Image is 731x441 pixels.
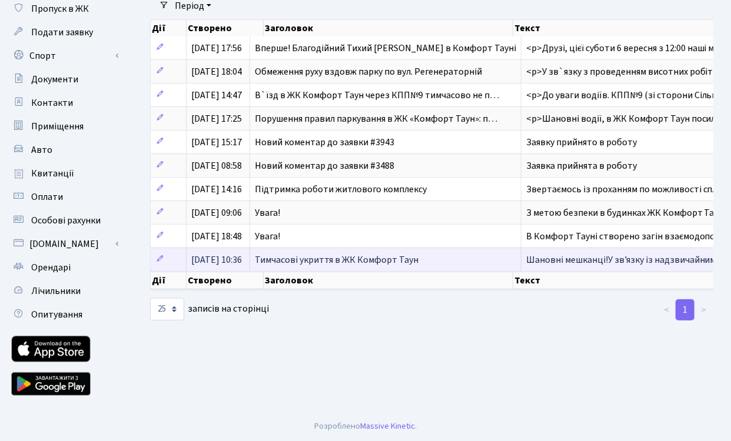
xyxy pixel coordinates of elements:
span: Авто [31,143,52,156]
span: [DATE] 15:17 [191,136,242,149]
span: Підтримка роботи житлового комплексу [255,183,427,196]
a: 1 [676,299,695,320]
a: Авто [6,138,124,162]
span: Опитування [31,308,82,321]
a: Лічильники [6,279,124,303]
span: [DATE] 10:36 [191,253,242,266]
a: Орендарі [6,256,124,279]
label: записів на сторінці [150,298,269,320]
span: [DATE] 09:06 [191,206,242,219]
th: Створено [187,272,264,289]
span: [DATE] 14:47 [191,89,242,102]
span: Увага! [255,230,280,243]
a: Документи [6,68,124,91]
a: Спорт [6,44,124,68]
a: Приміщення [6,115,124,138]
span: Вперше! Благодійний Тихий [PERSON_NAME] в Комфорт Тауні [255,42,516,55]
span: [DATE] 17:56 [191,42,242,55]
span: [DATE] 18:04 [191,65,242,78]
span: Новий коментар до заявки #3488 [255,159,394,172]
span: Приміщення [31,120,84,133]
span: Обмеження руху вздовж парку по вул. Регенераторній [255,65,482,78]
span: Контакти [31,96,73,109]
span: Лічильники [31,285,81,298]
th: Заголовок [264,20,513,36]
span: Подати заявку [31,26,93,39]
span: Новий коментар до заявки #3943 [255,136,394,149]
span: Порушення правил паркування в ЖК «Комфорт Таун»: п… [255,112,497,125]
span: Документи [31,73,78,86]
a: Контакти [6,91,124,115]
span: Пропуск в ЖК [31,2,89,15]
a: Подати заявку [6,21,124,44]
th: Дії [151,20,187,36]
span: Квитанції [31,167,74,180]
span: Орендарі [31,261,71,274]
span: Заявку прийнято в роботу [526,136,637,149]
span: Заявка прийнята в роботу [526,159,637,172]
span: Увага! [255,206,280,219]
a: Оплати [6,185,124,209]
span: Оплати [31,191,63,203]
a: Опитування [6,303,124,326]
select: записів на сторінці [150,298,184,320]
a: Особові рахунки [6,209,124,232]
span: [DATE] 14:16 [191,183,242,196]
span: Особові рахунки [31,214,101,227]
span: [DATE] 18:48 [191,230,242,243]
th: Заголовок [264,272,513,289]
a: [DOMAIN_NAME] [6,232,124,256]
span: [DATE] 17:25 [191,112,242,125]
a: Massive Kinetic [360,420,415,432]
span: Тимчасові укриття в ЖК Комфорт Таун [255,253,418,266]
span: [DATE] 08:58 [191,159,242,172]
span: В`їзд в ЖК Комфорт Таун через КПП№9 тимчасово не п… [255,89,499,102]
div: Розроблено . [314,420,417,433]
th: Створено [187,20,264,36]
th: Дії [151,272,187,289]
a: Квитанції [6,162,124,185]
